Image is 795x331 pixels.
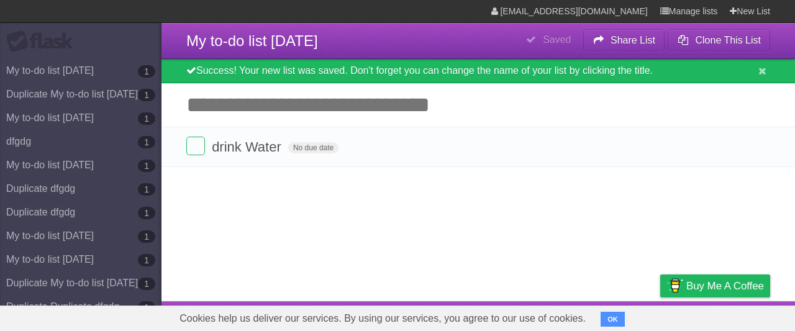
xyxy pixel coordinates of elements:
[602,304,629,328] a: Terms
[212,139,284,155] span: drink Water
[138,207,155,219] b: 1
[138,89,155,101] b: 1
[138,136,155,148] b: 1
[543,34,571,45] b: Saved
[138,160,155,172] b: 1
[138,230,155,243] b: 1
[138,278,155,290] b: 1
[666,275,683,296] img: Buy me a coffee
[138,183,155,196] b: 1
[186,137,205,155] label: Done
[161,59,795,83] div: Success! Your new list was saved. Don't forget you can change the name of your list by clicking t...
[495,304,521,328] a: About
[583,29,665,52] button: Share List
[288,142,338,153] span: No due date
[692,304,770,328] a: Suggest a feature
[167,306,598,331] span: Cookies help us deliver our services. By using our services, you agree to our use of cookies.
[660,274,770,297] a: Buy me a coffee
[601,312,625,327] button: OK
[695,35,761,45] b: Clone This List
[138,254,155,266] b: 1
[536,304,586,328] a: Developers
[186,32,318,49] span: My to-do list [DATE]
[138,112,155,125] b: 1
[668,29,770,52] button: Clone This List
[138,301,155,314] b: 1
[644,304,676,328] a: Privacy
[6,30,81,53] div: Flask
[686,275,764,297] span: Buy me a coffee
[611,35,655,45] b: Share List
[138,65,155,78] b: 1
